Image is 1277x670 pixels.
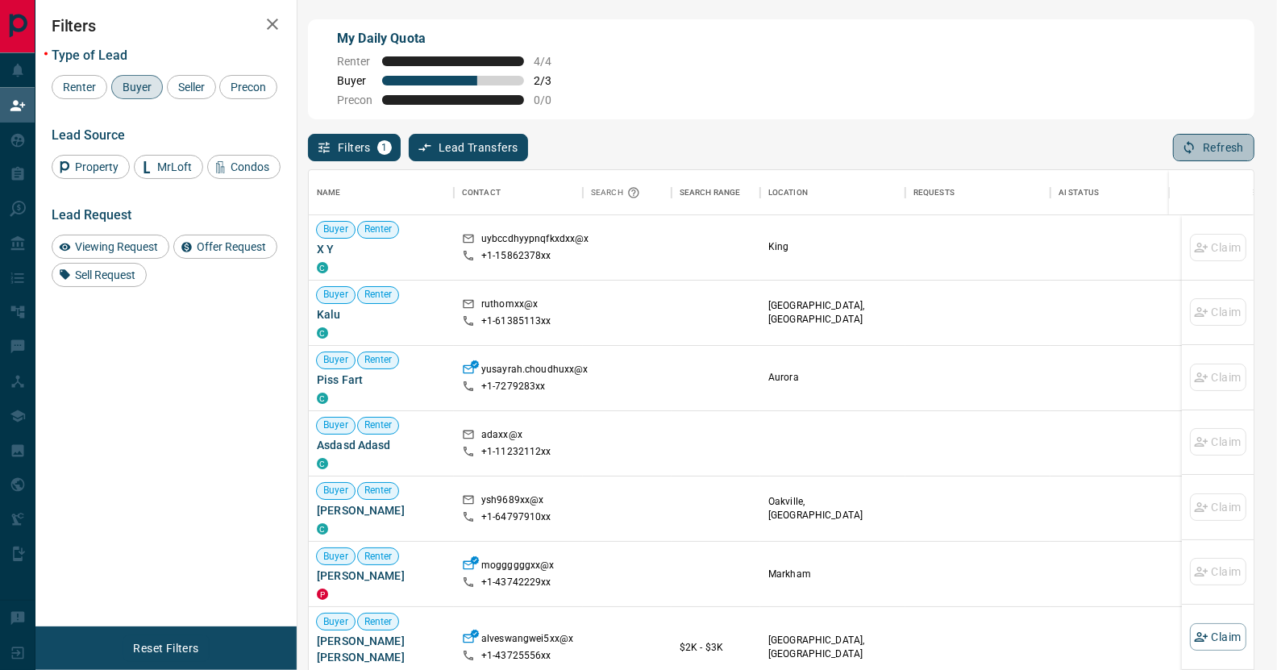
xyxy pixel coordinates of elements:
[481,632,573,649] p: alveswangwei5xx@x
[317,393,328,404] div: condos.ca
[337,74,372,87] span: Buyer
[191,240,272,253] span: Offer Request
[481,510,551,524] p: +1- 64797910xx
[481,559,555,576] p: moggggggxx@x
[481,380,546,393] p: +1- 7279283xx
[462,170,501,215] div: Contact
[481,445,551,459] p: +1- 11232112xx
[123,635,209,662] button: Reset Filters
[768,299,897,327] p: [GEOGRAPHIC_DATA], [GEOGRAPHIC_DATA]
[337,94,372,106] span: Precon
[913,170,955,215] div: Requests
[134,155,203,179] div: MrLoft
[317,484,355,497] span: Buyer
[358,418,399,432] span: Renter
[481,298,538,314] p: ruthomxx@x
[317,633,446,665] span: [PERSON_NAME] [PERSON_NAME]
[905,170,1050,215] div: Requests
[69,240,164,253] span: Viewing Request
[481,576,551,589] p: +1- 43742229xx
[1173,134,1254,161] button: Refresh
[207,155,281,179] div: Condos
[1059,170,1099,215] div: AI Status
[768,170,808,215] div: Location
[225,160,275,173] span: Condos
[481,363,589,380] p: yusayrah.choudhuxx@x
[534,74,569,87] span: 2 / 3
[173,81,210,94] span: Seller
[481,249,551,263] p: +1- 15862378xx
[317,306,446,323] span: Kalu
[69,160,124,173] span: Property
[317,327,328,339] div: condos.ca
[481,232,589,249] p: uybccdhyypnqfkxdxx@x
[481,314,551,328] p: +1- 61385113xx
[167,75,216,99] div: Seller
[317,568,446,584] span: [PERSON_NAME]
[534,55,569,68] span: 4 / 4
[219,75,277,99] div: Precon
[225,81,272,94] span: Precon
[358,353,399,367] span: Renter
[308,134,401,161] button: Filters1
[409,134,529,161] button: Lead Transfers
[358,484,399,497] span: Renter
[481,649,551,663] p: +1- 43725556xx
[111,75,163,99] div: Buyer
[117,81,157,94] span: Buyer
[454,170,583,215] div: Contact
[52,207,131,223] span: Lead Request
[768,240,897,254] p: King
[680,170,741,215] div: Search Range
[768,371,897,385] p: Aurora
[52,16,281,35] h2: Filters
[317,550,355,564] span: Buyer
[317,502,446,518] span: [PERSON_NAME]
[317,615,355,629] span: Buyer
[358,550,399,564] span: Renter
[52,48,127,63] span: Type of Lead
[317,372,446,388] span: Piss Fart
[152,160,198,173] span: MrLoft
[760,170,905,215] div: Location
[317,170,341,215] div: Name
[337,29,569,48] p: My Daily Quota
[317,241,446,257] span: X Y
[52,263,147,287] div: Sell Request
[317,262,328,273] div: condos.ca
[1190,623,1246,651] button: Claim
[52,127,125,143] span: Lead Source
[52,75,107,99] div: Renter
[534,94,569,106] span: 0 / 0
[317,418,355,432] span: Buyer
[173,235,277,259] div: Offer Request
[337,55,372,68] span: Renter
[358,223,399,236] span: Renter
[317,523,328,535] div: condos.ca
[680,640,752,655] p: $2K - $3K
[317,458,328,469] div: condos.ca
[317,288,355,302] span: Buyer
[57,81,102,94] span: Renter
[591,170,644,215] div: Search
[672,170,760,215] div: Search Range
[69,268,141,281] span: Sell Request
[481,428,522,445] p: adaxx@x
[768,568,897,581] p: Markham
[52,235,169,259] div: Viewing Request
[768,634,897,661] p: [GEOGRAPHIC_DATA], [GEOGRAPHIC_DATA]
[768,495,897,522] p: Oakville, [GEOGRAPHIC_DATA]
[309,170,454,215] div: Name
[358,615,399,629] span: Renter
[1050,170,1228,215] div: AI Status
[52,155,130,179] div: Property
[317,437,446,453] span: Asdasd Adasd
[358,288,399,302] span: Renter
[317,353,355,367] span: Buyer
[481,493,543,510] p: ysh9689xx@x
[317,223,355,236] span: Buyer
[379,142,390,153] span: 1
[317,589,328,600] div: property.ca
